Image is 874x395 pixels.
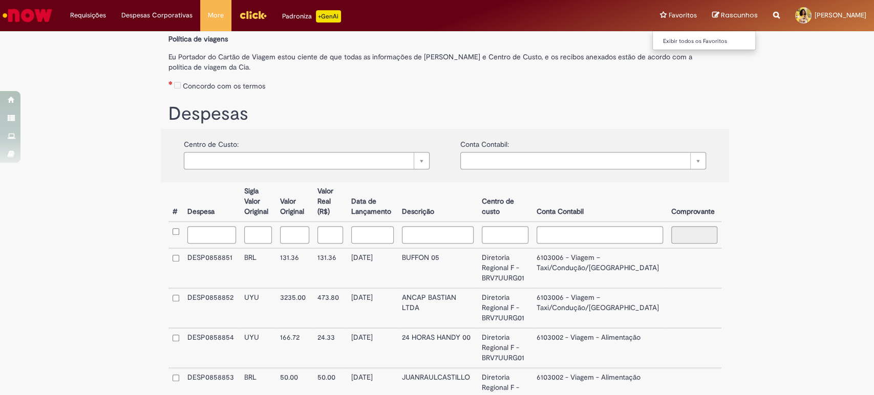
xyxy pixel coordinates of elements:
[183,248,241,288] td: DESP0858851
[316,10,341,23] p: +GenAi
[347,182,398,222] th: Data de Lançamento
[313,182,347,222] th: Valor Real (R$)
[168,104,721,124] h1: Despesas
[653,36,765,47] a: Exibir todos os Favoritos
[398,328,478,368] td: 24 HORAS HANDY 00
[276,182,313,222] th: Valor Original
[313,248,347,288] td: 131.36
[183,288,241,328] td: DESP0858852
[532,248,667,288] td: 6103006 - Viagem – Taxi/Condução/[GEOGRAPHIC_DATA]
[240,288,276,328] td: UYU
[276,288,313,328] td: 3235.00
[347,288,398,328] td: [DATE]
[184,152,430,169] a: Limpar campo {0}
[1,5,54,26] img: ServiceNow
[460,152,706,169] a: Limpar campo {0}
[652,31,756,50] ul: Favoritos
[276,248,313,288] td: 131.36
[532,182,667,222] th: Conta Contabil
[70,10,106,20] span: Requisições
[347,248,398,288] td: [DATE]
[184,134,239,149] label: Centro de Custo:
[240,182,276,222] th: Sigla Valor Original
[398,248,478,288] td: BUFFON 05
[667,182,721,222] th: Comprovante
[168,34,228,43] b: Política de viagens
[478,288,532,328] td: Diretoria Regional F - BRV7UURG01
[282,10,341,23] div: Padroniza
[183,81,265,91] label: Concordo com os termos
[168,182,183,222] th: #
[168,47,721,72] label: Eu Portador do Cartão de Viagem estou ciente de que todas as informações de [PERSON_NAME] e Centr...
[460,134,509,149] label: Conta Contabil:
[532,288,667,328] td: 6103006 - Viagem – Taxi/Condução/[GEOGRAPHIC_DATA]
[276,328,313,368] td: 166.72
[208,10,224,20] span: More
[240,248,276,288] td: BRL
[183,328,241,368] td: DESP0858854
[712,11,758,20] a: Rascunhos
[347,328,398,368] td: [DATE]
[313,288,347,328] td: 473.80
[239,7,267,23] img: click_logo_yellow_360x200.png
[478,328,532,368] td: Diretoria Regional F - BRV7UURG01
[398,288,478,328] td: ANCAP BASTIAN LTDA
[183,182,241,222] th: Despesa
[532,328,667,368] td: 6103002 - Viagem - Alimentação
[721,10,758,20] span: Rascunhos
[478,248,532,288] td: Diretoria Regional F - BRV7UURG01
[121,10,193,20] span: Despesas Corporativas
[398,182,478,222] th: Descrição
[240,328,276,368] td: UYU
[669,10,697,20] span: Favoritos
[313,328,347,368] td: 24.33
[815,11,866,19] span: [PERSON_NAME]
[478,182,532,222] th: Centro de custo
